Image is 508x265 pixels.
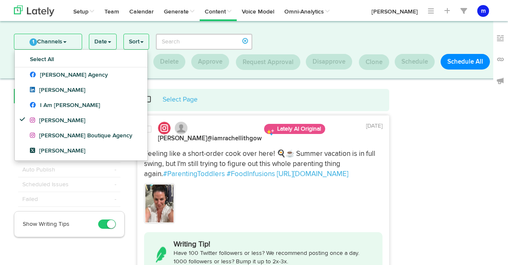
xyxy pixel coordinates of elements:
[89,34,116,49] a: Date
[14,5,54,16] img: logo_lately_bg_light.svg
[441,54,490,70] button: Schedule All
[29,38,37,46] span: 1
[115,166,116,174] span: -
[496,77,505,85] img: announcements_off.svg
[277,171,348,178] a: [URL][DOMAIN_NAME]
[496,55,505,64] img: links_off.svg
[30,133,132,139] span: [PERSON_NAME] Boutique Agency
[243,59,294,65] span: Request Approval
[207,135,262,142] span: @iamrachellithgow
[264,124,325,134] span: Lately AI Original
[145,185,174,222] img: q1lKHxQBSMqap5a8PZkE
[163,96,198,103] a: Select Page
[153,54,185,70] button: Delete
[227,171,275,178] a: #FoodInfusions
[30,87,86,93] span: [PERSON_NAME]
[158,135,262,142] strong: [PERSON_NAME]
[30,118,86,123] span: [PERSON_NAME]
[144,149,382,179] p: Feeling like a short-order cook over here! 🍳☕ Summer vacation is in full swing, but I'm still try...
[191,54,229,70] button: Approve
[359,54,389,70] button: Clone
[22,195,38,203] span: Failed
[115,195,116,203] span: -
[163,171,225,178] a: #ParentingToddlers
[477,5,489,17] button: m
[175,122,187,134] img: avatar_blank.jpg
[156,34,252,50] input: Search
[306,54,352,70] button: Disapprove
[395,54,435,70] button: Schedule
[14,34,82,49] a: 1Channels
[366,123,382,129] time: [DATE]
[23,221,70,227] span: Show Writing Tips
[115,180,116,189] span: -
[236,54,300,70] button: Request Approval
[15,52,147,67] a: Select All
[174,241,213,248] h4: Writing Tip!
[366,59,382,65] span: Clone
[454,240,500,261] iframe: Opens a widget where you can find more information
[22,166,55,174] span: Auto Publish
[124,34,149,49] a: Sort
[22,180,69,189] span: Scheduled Issues
[158,122,171,134] img: instagram.svg
[30,102,100,108] span: I Am [PERSON_NAME]
[266,128,275,137] img: sparkles.png
[30,148,86,154] span: [PERSON_NAME]
[30,72,108,78] span: [PERSON_NAME] Agency
[496,34,505,43] img: keywords_off.svg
